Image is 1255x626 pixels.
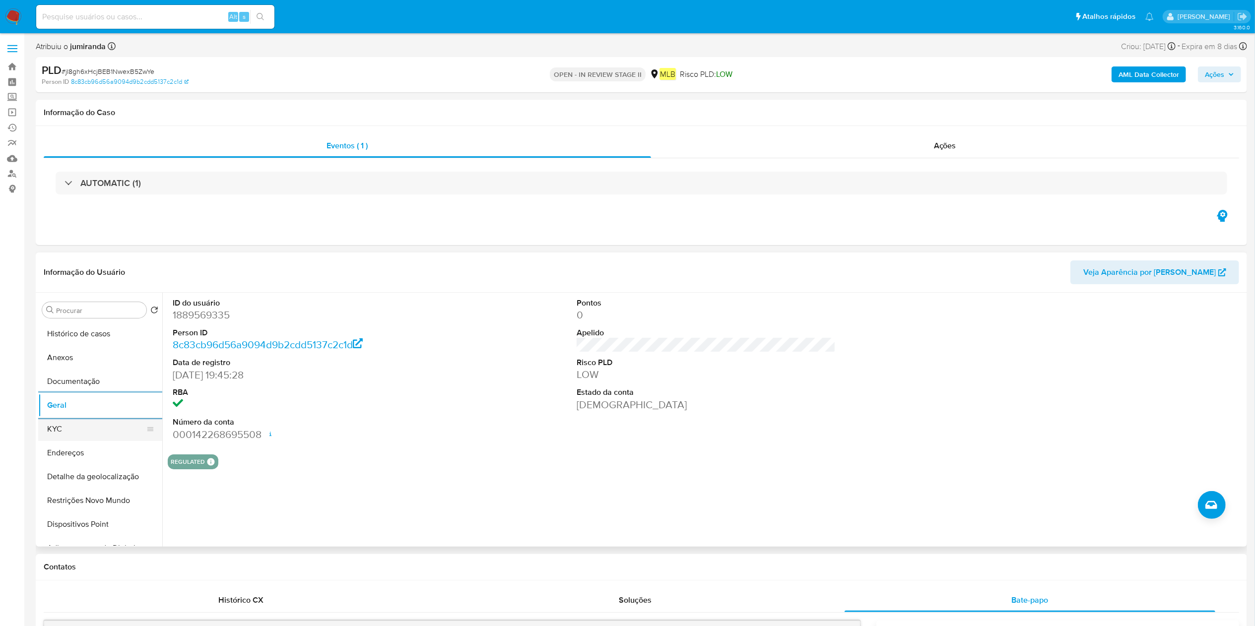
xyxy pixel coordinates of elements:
dd: 0 [577,308,836,322]
dt: Pontos [577,298,836,309]
div: Criou: [DATE] [1121,40,1176,53]
h1: Contatos [44,562,1239,572]
dt: ID do usuário [173,298,432,309]
span: # jI8gh6xHcjBEB1NwexB5ZwYe [62,66,154,76]
button: Geral [38,393,162,417]
button: Adiantamentos de Dinheiro [38,536,162,560]
h1: Informação do Caso [44,108,1239,118]
span: Ações [1205,66,1224,82]
span: Histórico CX [218,594,264,606]
input: Procurar [56,306,142,315]
span: Atribuiu o [36,41,106,52]
dd: [DATE] 19:45:28 [173,368,432,382]
b: PLD [42,62,62,78]
span: s [243,12,246,21]
button: Dispositivos Point [38,512,162,536]
button: Histórico de casos [38,322,162,346]
dt: Apelido [577,327,836,338]
dt: Data de registro [173,357,432,368]
button: KYC [38,417,154,441]
dt: Estado da conta [577,387,836,398]
span: Expira em 8 dias [1182,41,1238,52]
span: - [1178,40,1180,53]
input: Pesquise usuários ou casos... [36,10,274,23]
dd: 000142268695508 [173,428,432,441]
button: Procurar [46,306,54,314]
span: Eventos ( 1 ) [327,140,368,151]
span: Ações [934,140,956,151]
button: Endereços [38,441,162,465]
span: Atalhos rápidos [1082,11,1135,22]
button: Veja Aparência por [PERSON_NAME] [1070,260,1239,284]
dt: Número da conta [173,417,432,428]
button: search-icon [250,10,270,24]
dt: Person ID [173,327,432,338]
dt: Risco PLD [577,357,836,368]
a: 8c83cb96d56a9094d9b2cdd5137c2c1d [71,77,189,86]
b: jumiranda [68,41,106,52]
button: Ações [1198,66,1241,82]
h1: Informação do Usuário [44,267,125,277]
em: MLB [660,68,676,80]
p: juliane.miranda@mercadolivre.com [1178,12,1234,21]
span: LOW [716,68,732,80]
dt: RBA [173,387,432,398]
span: Risco PLD: [680,69,732,80]
a: 8c83cb96d56a9094d9b2cdd5137c2c1d [173,337,363,352]
h3: AUTOMATIC (1) [80,178,141,188]
button: Anexos [38,346,162,370]
span: Alt [229,12,237,21]
div: AUTOMATIC (1) [56,172,1227,194]
span: Bate-papo [1011,594,1048,606]
button: Retornar ao pedido padrão [150,306,158,317]
dd: LOW [577,368,836,381]
span: Veja Aparência por [PERSON_NAME] [1083,260,1216,284]
dd: 1889569335 [173,308,432,322]
button: AML Data Collector [1112,66,1186,82]
dd: [DEMOGRAPHIC_DATA] [577,398,836,412]
p: OPEN - IN REVIEW STAGE II [550,67,646,81]
a: Sair [1237,11,1248,22]
span: Soluções [619,594,652,606]
button: Documentação [38,370,162,393]
button: Restrições Novo Mundo [38,489,162,512]
b: AML Data Collector [1119,66,1179,82]
button: Detalhe da geolocalização [38,465,162,489]
b: Person ID [42,77,69,86]
a: Notificações [1145,12,1154,21]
